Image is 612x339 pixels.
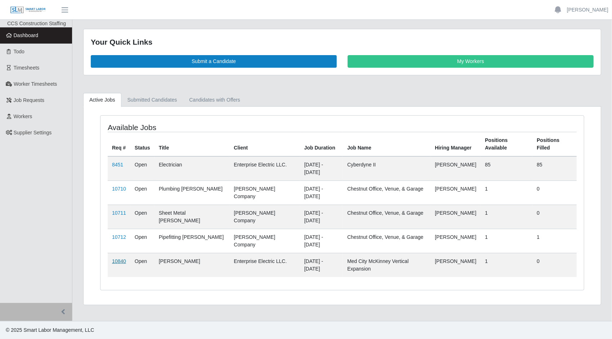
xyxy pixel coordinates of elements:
[91,36,594,48] div: Your Quick Links
[343,205,430,229] td: Chestnut Office, Venue, & Garage
[7,21,66,26] span: CCS Construction Staffing
[343,156,430,181] td: Cyberdyne II
[430,253,481,277] td: [PERSON_NAME]
[130,180,155,205] td: Open
[229,180,300,205] td: [PERSON_NAME] Company
[300,253,343,277] td: [DATE] - [DATE]
[300,180,343,205] td: [DATE] - [DATE]
[532,205,577,229] td: 0
[343,229,430,253] td: Chestnut Office, Venue, & Garage
[430,205,481,229] td: [PERSON_NAME]
[155,205,229,229] td: Sheet Metal [PERSON_NAME]
[532,253,577,277] td: 0
[14,32,39,38] span: Dashboard
[481,205,533,229] td: 1
[481,253,533,277] td: 1
[343,253,430,277] td: Med City McKinney Vertical Expansion
[91,55,337,68] a: Submit a Candidate
[229,253,300,277] td: Enterprise Electric LLC.
[567,6,608,14] a: [PERSON_NAME]
[300,205,343,229] td: [DATE] - [DATE]
[343,132,430,156] th: Job Name
[112,234,126,240] a: 10712
[229,132,300,156] th: Client
[229,229,300,253] td: [PERSON_NAME] Company
[430,180,481,205] td: [PERSON_NAME]
[300,229,343,253] td: [DATE] - [DATE]
[108,132,130,156] th: Req #
[112,210,126,216] a: 10711
[155,180,229,205] td: Plumbing [PERSON_NAME]
[14,113,32,119] span: Workers
[6,327,94,333] span: © 2025 Smart Labor Management, LLC
[121,93,183,107] a: Submitted Candidates
[481,180,533,205] td: 1
[155,156,229,181] td: Electrician
[430,229,481,253] td: [PERSON_NAME]
[14,97,45,103] span: Job Requests
[130,229,155,253] td: Open
[130,132,155,156] th: Status
[14,130,52,135] span: Supplier Settings
[348,55,594,68] a: My Workers
[481,156,533,181] td: 85
[130,205,155,229] td: Open
[430,132,481,156] th: Hiring Manager
[532,132,577,156] th: Positions Filled
[83,93,121,107] a: Active Jobs
[108,123,297,132] h4: Available Jobs
[532,156,577,181] td: 85
[481,229,533,253] td: 1
[14,81,57,87] span: Worker Timesheets
[14,49,24,54] span: Todo
[481,132,533,156] th: Positions Available
[430,156,481,181] td: [PERSON_NAME]
[112,258,126,264] a: 10840
[155,229,229,253] td: Pipefitting [PERSON_NAME]
[155,132,229,156] th: Title
[300,132,343,156] th: Job Duration
[130,253,155,277] td: Open
[155,253,229,277] td: [PERSON_NAME]
[14,65,40,71] span: Timesheets
[112,186,126,192] a: 10710
[130,156,155,181] td: Open
[10,6,46,14] img: SLM Logo
[183,93,246,107] a: Candidates with Offers
[532,180,577,205] td: 0
[300,156,343,181] td: [DATE] - [DATE]
[532,229,577,253] td: 1
[229,205,300,229] td: [PERSON_NAME] Company
[343,180,430,205] td: Chestnut Office, Venue, & Garage
[112,162,123,168] a: 8451
[229,156,300,181] td: Enterprise Electric LLC.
